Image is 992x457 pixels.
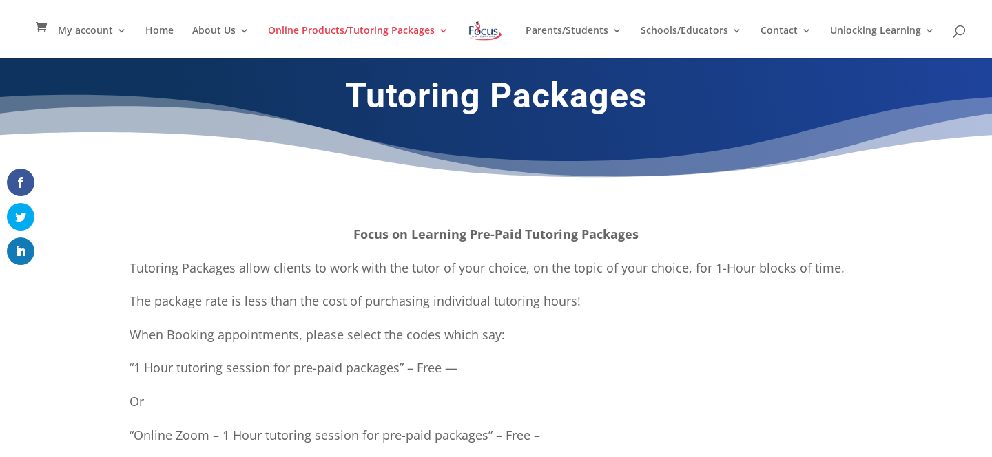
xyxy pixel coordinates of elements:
[830,25,935,58] a: Unlocking Learning
[130,290,862,324] p: The package rate is less than the cost of purchasing individual tutoring hours!
[353,226,639,242] strong: Focus on Learning Pre-Paid Tutoring Packages
[268,25,448,58] a: Online Products/Tutoring Packages
[526,25,622,58] a: Parents/Students
[124,75,868,123] h1: Tutoring Packages
[145,25,174,58] a: Home
[192,25,249,58] a: About Us
[130,257,862,291] p: Tutoring Packages allow clients to work with the tutor of your choice, on the topic of your choic...
[58,25,127,58] a: My account
[641,25,742,58] a: Schools/Educators
[130,391,862,425] p: Or
[467,19,503,43] img: Focus on Learning
[130,324,862,358] p: When Booking appointments, please select the codes which say:
[761,25,812,58] a: Contact
[130,357,862,391] p: “1 Hour tutoring session for pre-paid packages” – Free —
